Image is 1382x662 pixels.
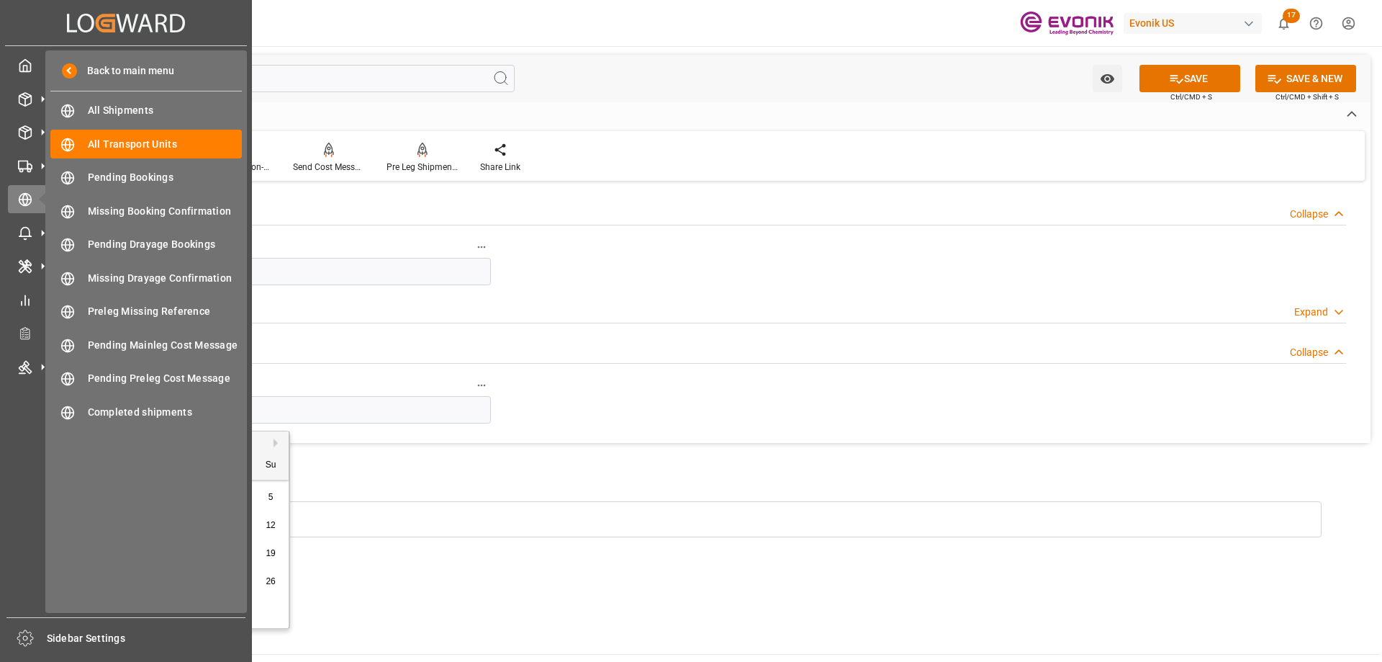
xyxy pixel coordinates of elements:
div: Collapse [1290,345,1328,360]
button: open menu [1093,65,1122,92]
div: Expand [1294,305,1328,320]
span: Pending Preleg Cost Message [88,371,243,386]
img: Evonik-brand-mark-Deep-Purple-RGB.jpeg_1700498283.jpeg [1020,11,1114,36]
span: Ctrl/CMD + S [1170,91,1212,102]
span: 12 [266,520,275,530]
span: Pending Mainleg Cost Message [88,338,243,353]
span: 5 [268,492,274,502]
button: Next Month [274,439,282,447]
div: Pre Leg Shipment Inbound [387,161,459,174]
button: Evonik US [1124,9,1268,37]
a: Pending Bookings [50,164,242,192]
div: Choose Sunday, October 19th, 2025 [262,545,280,563]
input: MM-DD-YYYY [83,396,491,424]
button: Help Center [1300,7,1332,40]
span: Pending Bookings [88,170,243,185]
a: Completed shipments [50,398,242,426]
a: All Shipments [50,97,242,125]
span: Back to main menu [77,63,174,79]
div: Choose Sunday, October 12th, 2025 [262,516,280,534]
a: My Cockpit [8,51,244,79]
button: SAVE & NEW [1255,65,1356,92]
a: Pending Drayage Bookings [50,231,242,259]
span: Preleg Missing Reference [88,304,243,319]
button: ATD (FF TMS) [472,376,491,395]
span: Pending Drayage Bookings [88,237,243,252]
span: Sidebar Settings [47,631,246,646]
input: Search Fields [66,65,515,92]
span: Missing Booking Confirmation [88,204,243,219]
div: Choose Sunday, October 26th, 2025 [262,573,280,591]
button: ATD (Carrier) [472,238,491,256]
button: show 17 new notifications [1268,7,1300,40]
a: Pending Preleg Cost Message [50,364,242,393]
span: 19 [266,548,275,558]
a: Missing Booking Confirmation [50,197,242,225]
a: Missing Drayage Confirmation [50,264,242,292]
span: 26 [266,576,275,586]
button: SAVE [1139,65,1240,92]
span: All Transport Units [88,137,243,152]
a: Preleg Missing Reference [50,298,242,326]
span: Ctrl/CMD + Shift + S [1275,91,1339,102]
a: Transport Planner [8,319,244,347]
span: Missing Drayage Confirmation [88,271,243,286]
a: My Reports [8,285,244,313]
div: Share Link [480,161,520,174]
span: All Shipments [88,103,243,118]
span: Completed shipments [88,405,243,420]
a: Pending Mainleg Cost Message [50,331,242,359]
a: All Transport Units [50,130,242,158]
div: Evonik US [1124,13,1262,34]
div: Choose Sunday, October 5th, 2025 [262,488,280,506]
span: 17 [1283,9,1300,23]
div: Send Cost Message to [PERSON_NAME] [293,161,365,174]
input: MM-DD-YYYY HH:MM [83,258,491,285]
div: Su [262,457,280,475]
div: Collapse [1290,207,1328,222]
